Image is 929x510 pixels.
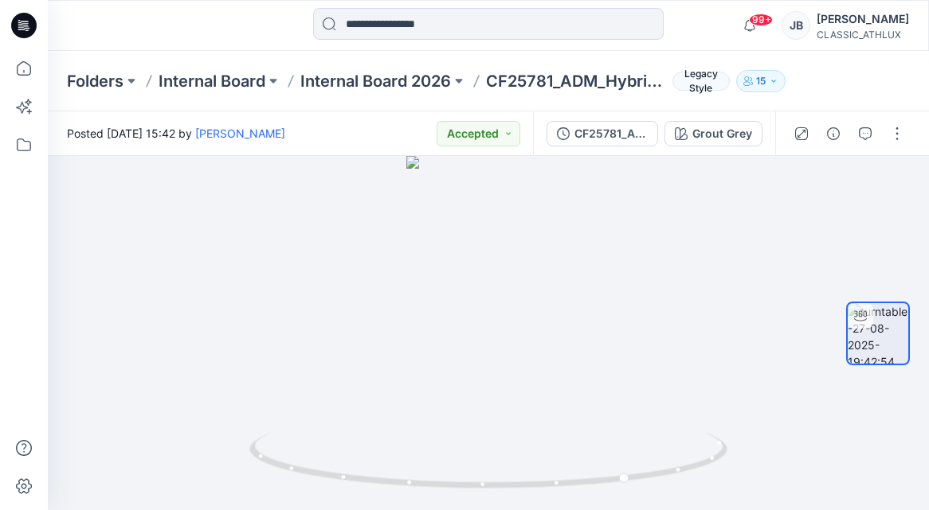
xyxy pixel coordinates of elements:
[756,72,766,90] p: 15
[67,70,123,92] a: Folders
[195,127,285,140] a: [PERSON_NAME]
[300,70,451,92] a: Internal Board 2026
[666,70,731,92] button: Legacy Style
[848,303,908,364] img: turntable-27-08-2025-19:42:54
[782,11,810,40] div: JB
[736,70,786,92] button: 15
[692,125,752,142] div: Grout Grey
[672,72,731,91] span: Legacy Style
[67,125,285,142] span: Posted [DATE] 15:42 by
[817,29,909,41] div: CLASSIC_ATHLUX
[749,14,773,26] span: 99+
[486,70,666,92] p: CF25781_ADM_Hybrid Wide Leg Pant [DATE] [PERSON_NAME]
[821,121,846,146] button: Details
[159,70,265,92] a: Internal Board
[664,121,762,146] button: Grout Grey
[547,121,658,146] button: CF25781_ADM_Hybrid Wide Leg Pant [DATE] [PERSON_NAME]
[817,10,909,29] div: [PERSON_NAME]
[574,125,648,142] div: CF25781_ADM_Hybrid Wide Leg Pant [DATE] [PERSON_NAME]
